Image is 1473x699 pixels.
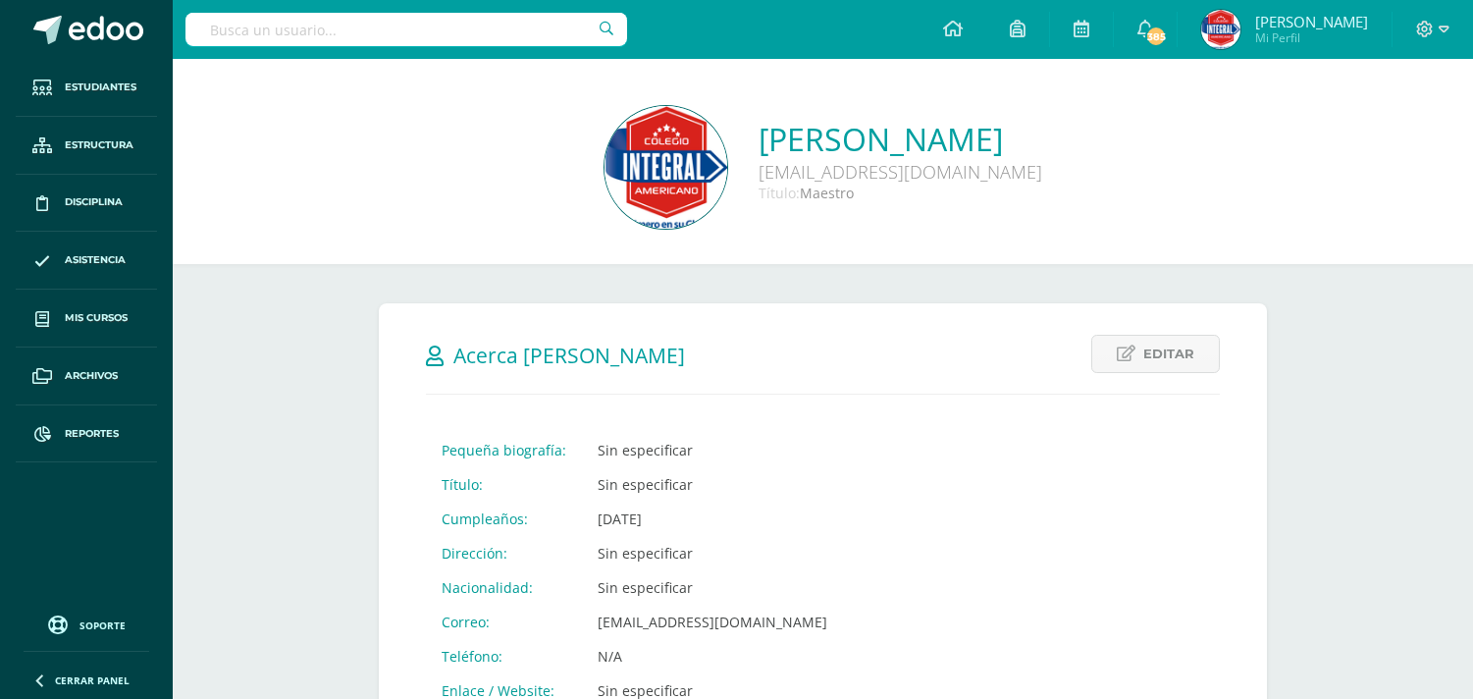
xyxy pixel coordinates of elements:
[24,611,149,637] a: Soporte
[16,175,157,233] a: Disciplina
[16,232,157,290] a: Asistencia
[582,467,843,502] td: Sin especificar
[759,160,1042,184] div: [EMAIL_ADDRESS][DOMAIN_NAME]
[65,310,128,326] span: Mis cursos
[426,570,582,605] td: Nacionalidad:
[1255,29,1368,46] span: Mi Perfil
[1145,26,1167,47] span: 385
[185,13,627,46] input: Busca un usuario...
[582,433,843,467] td: Sin especificar
[605,106,727,229] img: 9a3853543178a258908ddac7b85f28e4.png
[426,433,582,467] td: Pequeña biografía:
[1255,12,1368,31] span: [PERSON_NAME]
[65,426,119,442] span: Reportes
[1091,335,1220,373] a: Editar
[1143,336,1194,372] span: Editar
[426,639,582,673] td: Teléfono:
[800,184,854,202] span: Maestro
[582,605,843,639] td: [EMAIL_ADDRESS][DOMAIN_NAME]
[65,368,118,384] span: Archivos
[1201,10,1240,49] img: d1da2dc1c04de5bed0912d2e680c543a.png
[16,117,157,175] a: Estructura
[65,194,123,210] span: Disciplina
[16,290,157,348] a: Mis cursos
[582,502,843,536] td: [DATE]
[16,348,157,405] a: Archivos
[453,342,685,369] span: Acerca [PERSON_NAME]
[426,467,582,502] td: Título:
[65,137,133,153] span: Estructura
[582,639,843,673] td: N/A
[426,502,582,536] td: Cumpleaños:
[582,536,843,570] td: Sin especificar
[79,618,126,632] span: Soporte
[582,570,843,605] td: Sin especificar
[426,605,582,639] td: Correo:
[426,536,582,570] td: Dirección:
[16,405,157,463] a: Reportes
[55,673,130,687] span: Cerrar panel
[16,59,157,117] a: Estudiantes
[65,80,136,95] span: Estudiantes
[759,184,800,202] span: Título:
[759,118,1042,160] a: [PERSON_NAME]
[65,252,126,268] span: Asistencia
